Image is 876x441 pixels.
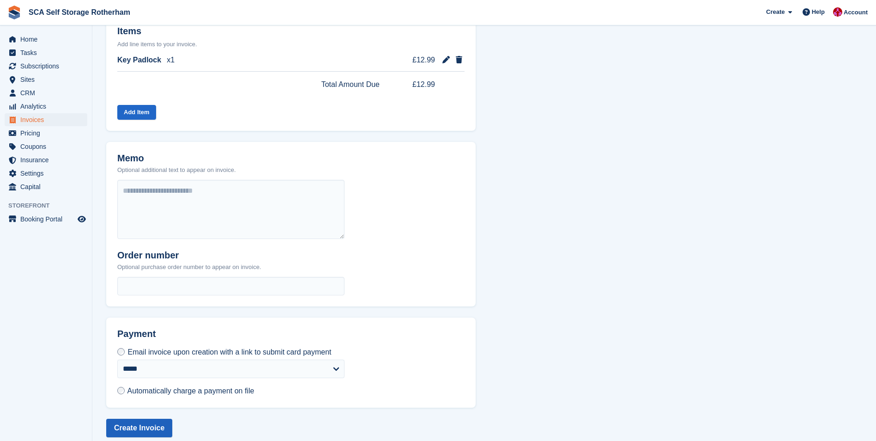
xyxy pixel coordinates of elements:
[20,140,76,153] span: Coupons
[117,250,261,261] h2: Order number
[117,105,156,120] button: Add Item
[5,167,87,180] a: menu
[400,55,435,66] span: £12.99
[5,153,87,166] a: menu
[5,60,87,73] a: menu
[5,100,87,113] a: menu
[20,46,76,59] span: Tasks
[20,113,76,126] span: Invoices
[117,329,344,347] h2: Payment
[117,55,161,66] span: Key Padlock
[844,8,868,17] span: Account
[20,127,76,140] span: Pricing
[766,7,785,17] span: Create
[167,55,175,66] span: x1
[321,79,380,90] span: Total Amount Due
[117,348,125,355] input: Email invoice upon creation with a link to submit card payment
[5,73,87,86] a: menu
[117,40,465,49] p: Add line items to your invoice.
[117,165,236,175] p: Optional additional text to appear on invoice.
[127,387,254,395] span: Automatically charge a payment on file
[20,86,76,99] span: CRM
[117,153,236,164] h2: Memo
[117,26,465,38] h2: Items
[20,33,76,46] span: Home
[20,73,76,86] span: Sites
[5,213,87,226] a: menu
[5,113,87,126] a: menu
[20,213,76,226] span: Booking Portal
[833,7,842,17] img: Thomas Webb
[25,5,134,20] a: SCA Self Storage Rotherham
[106,419,172,437] button: Create Invoice
[5,46,87,59] a: menu
[8,201,92,210] span: Storefront
[5,180,87,193] a: menu
[117,263,261,272] p: Optional purchase order number to appear on invoice.
[20,60,76,73] span: Subscriptions
[20,153,76,166] span: Insurance
[127,348,331,356] span: Email invoice upon creation with a link to submit card payment
[5,86,87,99] a: menu
[5,127,87,140] a: menu
[7,6,21,19] img: stora-icon-8386f47178a22dfd0bd8f6a31ec36ba5ce8667c1dd55bd0f319d3a0aa187defe.svg
[400,79,435,90] span: £12.99
[20,180,76,193] span: Capital
[5,33,87,46] a: menu
[76,214,87,225] a: Preview store
[5,140,87,153] a: menu
[117,387,125,394] input: Automatically charge a payment on file
[20,100,76,113] span: Analytics
[20,167,76,180] span: Settings
[812,7,825,17] span: Help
